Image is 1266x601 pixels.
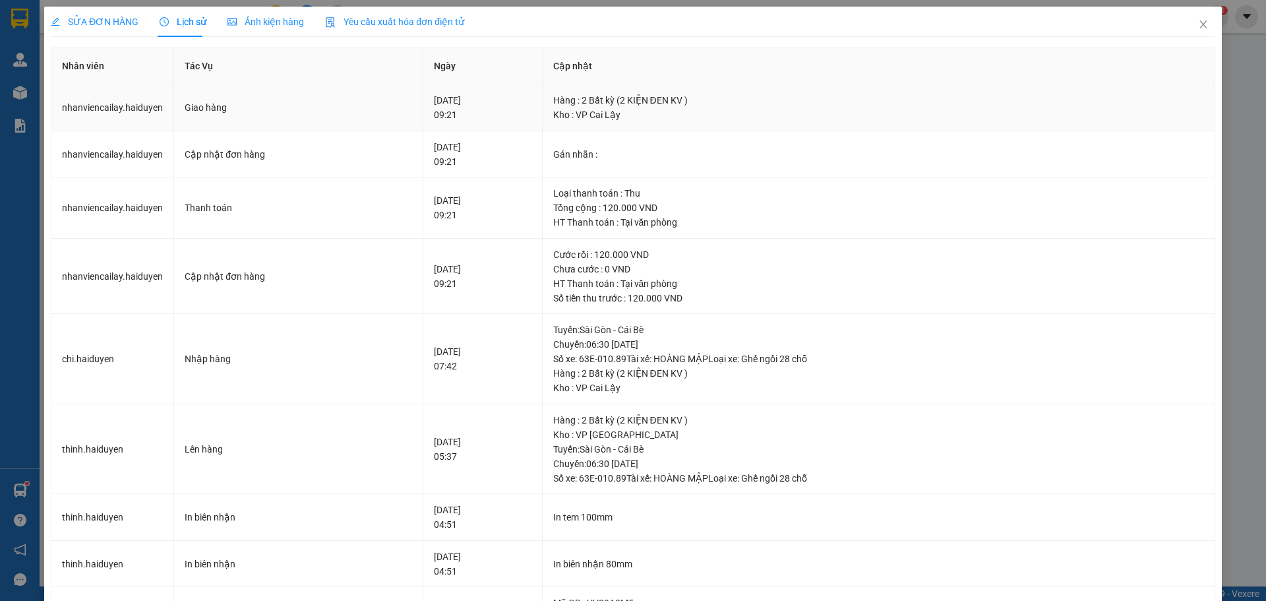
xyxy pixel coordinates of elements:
div: Chưa cước : 0 VND [553,262,1204,276]
td: thinh.haiduyen [51,404,174,495]
td: nhanviencailay.haiduyen [51,84,174,131]
th: Nhân viên [51,48,174,84]
td: nhanviencailay.haiduyen [51,177,174,239]
div: [DATE] 09:21 [434,140,531,169]
div: Kho : VP Cai Lậy [553,381,1204,395]
div: Tuyến : Sài Gòn - Cái Bè Chuyến: 06:30 [DATE] Số xe: 63E-010.89 Tài xế: HOÀNG MẬP Loại xe: Ghế ng... [553,323,1204,366]
span: clock-circle [160,17,169,26]
td: nhanviencailay.haiduyen [51,131,174,178]
div: In biên nhận 80mm [553,557,1204,571]
span: Yêu cầu xuất hóa đơn điện tử [325,16,464,27]
th: Cập nhật [543,48,1215,84]
span: Ảnh kiện hàng [227,16,304,27]
div: Hàng : 2 Bất kỳ (2 KIỆN ĐEN KV ) [553,366,1204,381]
div: Tuyến : Sài Gòn - Cái Bè Chuyến: 06:30 [DATE] Số xe: 63E-010.89 Tài xế: HOÀNG MẬP Loại xe: Ghế ng... [553,442,1204,486]
div: Cước rồi : 120.000 VND [553,247,1204,262]
div: [DATE] 07:42 [434,344,531,373]
div: [DATE] 04:51 [434,503,531,532]
div: [DATE] 09:21 [434,93,531,122]
th: Ngày [423,48,543,84]
div: Kho : VP Cai Lậy [553,108,1204,122]
span: close [1198,19,1209,30]
div: [DATE] 04:51 [434,550,531,579]
div: Số tiền thu trước : 120.000 VND [553,291,1204,305]
td: nhanviencailay.haiduyen [51,239,174,315]
div: Loại thanh toán : Thu [553,186,1204,201]
div: In tem 100mm [553,510,1204,524]
div: [DATE] 09:21 [434,193,531,222]
td: thinh.haiduyen [51,494,174,541]
div: Giao hàng [185,100,412,115]
div: Tổng cộng : 120.000 VND [553,201,1204,215]
div: Lên hàng [185,442,412,457]
img: icon [325,17,336,28]
div: Hàng : 2 Bất kỳ (2 KIỆN ĐEN KV ) [553,93,1204,108]
div: Kho : VP [GEOGRAPHIC_DATA] [553,427,1204,442]
span: picture [227,17,237,26]
span: Lịch sử [160,16,206,27]
div: Cập nhật đơn hàng [185,269,412,284]
div: HT Thanh toán : Tại văn phòng [553,276,1204,291]
div: Gán nhãn : [553,147,1204,162]
div: Cập nhật đơn hàng [185,147,412,162]
div: Nhập hàng [185,352,412,366]
div: HT Thanh toán : Tại văn phòng [553,215,1204,230]
div: Hàng : 2 Bất kỳ (2 KIỆN ĐEN KV ) [553,413,1204,427]
span: SỬA ĐƠN HÀNG [51,16,138,27]
td: thinh.haiduyen [51,541,174,588]
div: In biên nhận [185,510,412,524]
th: Tác Vụ [174,48,423,84]
span: edit [51,17,60,26]
div: [DATE] 09:21 [434,262,531,291]
div: In biên nhận [185,557,412,571]
div: [DATE] 05:37 [434,435,531,464]
div: Thanh toán [185,201,412,215]
button: Close [1185,7,1222,44]
td: chi.haiduyen [51,314,174,404]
